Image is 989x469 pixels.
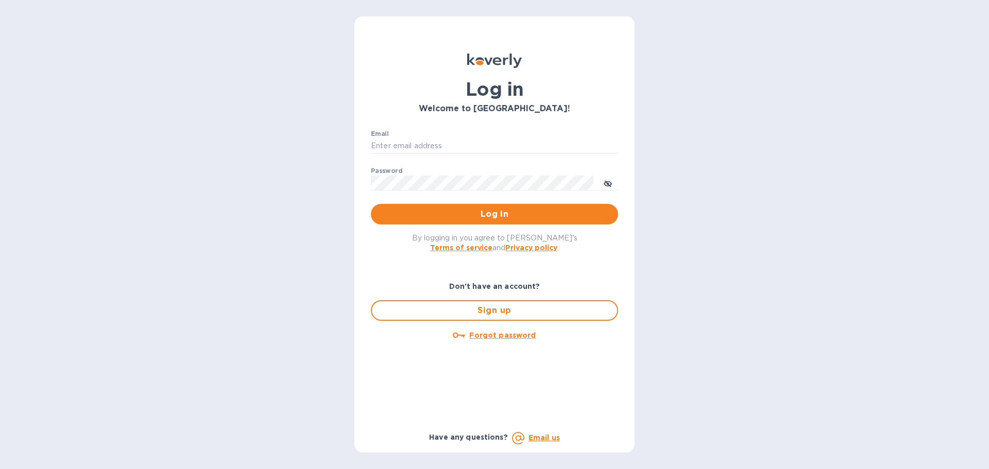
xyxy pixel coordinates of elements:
[371,131,389,137] label: Email
[429,433,508,441] b: Have any questions?
[371,78,618,100] h1: Log in
[469,331,536,339] u: Forgot password
[467,54,522,68] img: Koverly
[380,304,609,317] span: Sign up
[505,244,557,252] a: Privacy policy
[379,208,610,220] span: Log in
[371,168,402,174] label: Password
[371,104,618,114] h3: Welcome to [GEOGRAPHIC_DATA]!
[371,300,618,321] button: Sign up
[371,204,618,224] button: Log in
[449,282,540,290] b: Don't have an account?
[371,138,618,154] input: Enter email address
[412,234,577,252] span: By logging in you agree to [PERSON_NAME]'s and .
[598,172,618,193] button: toggle password visibility
[528,433,560,442] a: Email us
[430,244,492,252] a: Terms of service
